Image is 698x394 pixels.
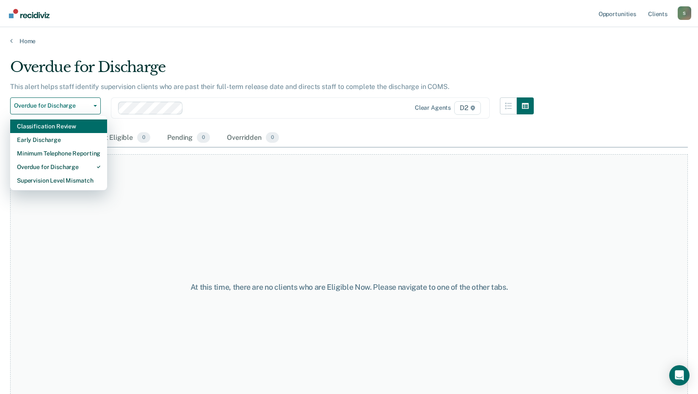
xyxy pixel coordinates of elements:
[678,6,691,20] button: Profile dropdown button
[225,129,281,147] div: Overridden0
[10,83,450,91] p: This alert helps staff identify supervision clients who are past their full-term release date and...
[454,101,481,115] span: D2
[10,37,688,45] a: Home
[180,283,519,292] div: At this time, there are no clients who are Eligible Now. Please navigate to one of the other tabs.
[266,132,279,143] span: 0
[166,129,212,147] div: Pending0
[669,365,690,386] div: Open Intercom Messenger
[17,174,100,187] div: Supervision Level Mismatch
[17,147,100,160] div: Minimum Telephone Reporting
[10,58,534,83] div: Overdue for Discharge
[10,97,101,114] button: Overdue for Discharge
[17,119,100,133] div: Classification Review
[14,102,90,109] span: Overdue for Discharge
[9,9,50,18] img: Recidiviz
[678,6,691,20] div: S
[197,132,210,143] span: 0
[17,160,100,174] div: Overdue for Discharge
[137,132,150,143] span: 0
[17,133,100,147] div: Early Discharge
[415,104,451,111] div: Clear agents
[84,129,152,147] div: Almost Eligible0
